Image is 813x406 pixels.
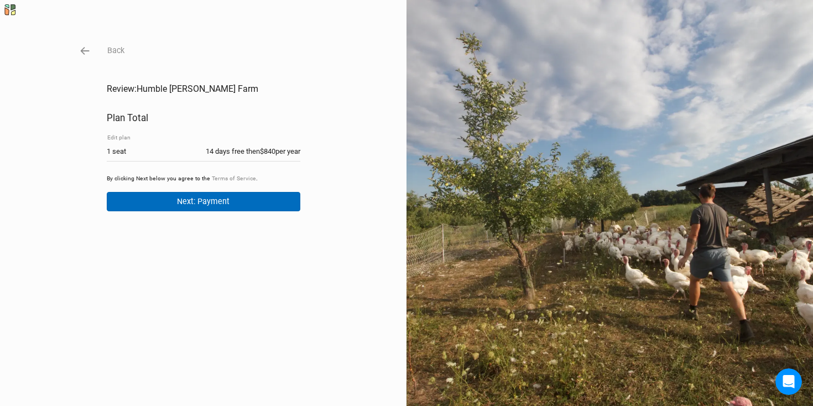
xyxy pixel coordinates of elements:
[107,112,300,123] h2: Plan Total
[775,368,802,395] iframe: Intercom live chat
[107,44,125,57] button: Back
[107,133,131,143] button: Edit plan
[107,147,126,157] div: 1 seat
[107,175,300,183] p: By clicking Next below you agree to the .
[107,192,300,211] button: Next: Payment
[212,175,256,182] a: Terms of Service
[107,84,300,94] h1: Review: Humble [PERSON_NAME] Farm
[206,147,300,157] div: 14 days free then $840 per year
